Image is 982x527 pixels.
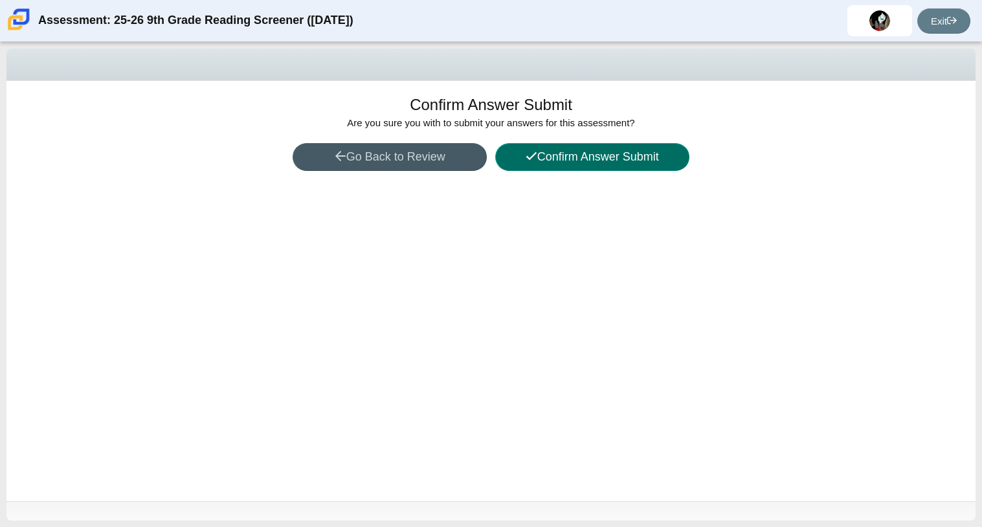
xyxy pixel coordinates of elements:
img: jasmine.prince.dHpTB5 [869,10,890,31]
button: Go Back to Review [293,143,487,171]
button: Confirm Answer Submit [495,143,689,171]
a: Exit [917,8,970,34]
span: Are you sure you with to submit your answers for this assessment? [347,117,634,128]
h1: Confirm Answer Submit [410,94,572,116]
img: Carmen School of Science & Technology [5,6,32,33]
a: Carmen School of Science & Technology [5,24,32,35]
div: Assessment: 25-26 9th Grade Reading Screener ([DATE]) [38,5,353,36]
